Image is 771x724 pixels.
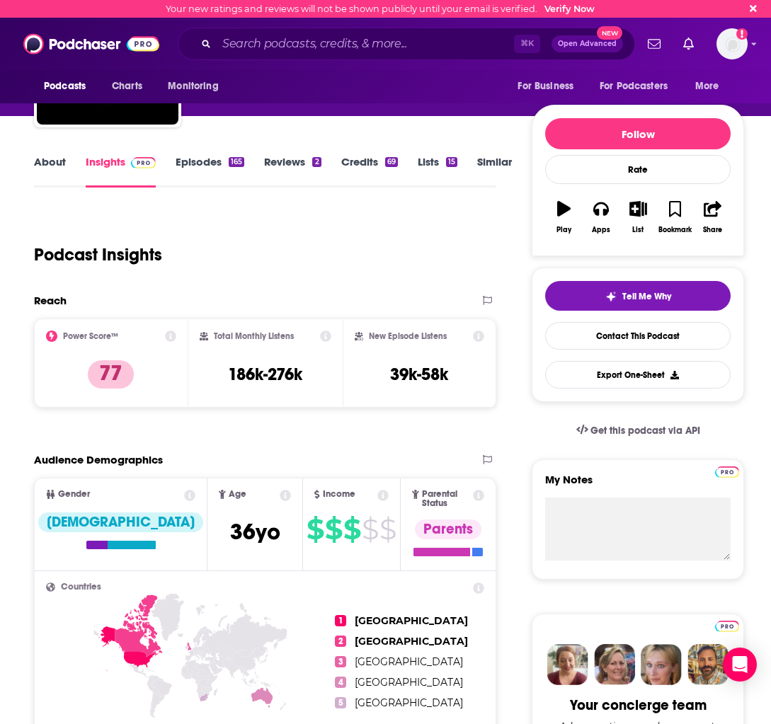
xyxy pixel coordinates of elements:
[355,655,463,668] span: [GEOGRAPHIC_DATA]
[592,226,610,234] div: Apps
[687,644,729,685] img: Jon Profile
[34,244,162,265] h1: Podcast Insights
[88,360,134,389] p: 77
[343,518,360,541] span: $
[545,473,731,498] label: My Notes
[619,192,656,243] button: List
[355,614,468,627] span: [GEOGRAPHIC_DATA]
[514,35,540,53] span: ⌘ K
[103,73,151,100] a: Charts
[61,582,101,592] span: Countries
[583,192,619,243] button: Apps
[34,155,66,188] a: About
[716,28,748,59] button: Show profile menu
[590,73,688,100] button: open menu
[23,30,159,57] img: Podchaser - Follow, Share and Rate Podcasts
[86,155,156,188] a: InsightsPodchaser Pro
[312,157,321,167] div: 2
[131,157,156,168] img: Podchaser Pro
[307,518,324,541] span: $
[112,76,142,96] span: Charts
[38,512,203,532] div: [DEMOGRAPHIC_DATA]
[323,490,355,499] span: Income
[335,636,346,647] span: 2
[715,619,740,632] a: Pro website
[715,466,740,478] img: Podchaser Pro
[335,697,346,708] span: 5
[214,331,294,341] h2: Total Monthly Listens
[552,35,623,52] button: Open AdvancedNew
[355,635,468,648] span: [GEOGRAPHIC_DATA]
[34,294,67,307] h2: Reach
[477,155,512,188] a: Similar
[178,28,635,60] div: Search podcasts, credits, & more...
[335,615,346,626] span: 1
[685,73,737,100] button: open menu
[355,696,463,709] span: [GEOGRAPHIC_DATA]
[622,291,671,302] span: Tell Me Why
[545,361,731,389] button: Export One-Sheet
[217,33,514,55] input: Search podcasts, credits, & more...
[158,73,236,100] button: open menu
[379,518,396,541] span: $
[716,28,748,59] span: Logged in as charlottestone
[736,28,748,40] svg: Email not verified
[168,76,218,96] span: Monitoring
[545,281,731,311] button: tell me why sparkleTell Me Why
[657,192,694,243] button: Bookmark
[641,644,682,685] img: Jules Profile
[570,696,707,714] div: Your concierge team
[446,157,457,167] div: 15
[63,331,118,341] h2: Power Score™
[723,648,757,682] div: Open Intercom Messenger
[594,644,635,685] img: Barbara Profile
[558,40,617,47] span: Open Advanced
[545,118,731,149] button: Follow
[229,490,246,499] span: Age
[230,518,280,546] span: 36 yo
[355,676,463,689] span: [GEOGRAPHIC_DATA]
[547,644,588,685] img: Sydney Profile
[544,4,595,14] a: Verify Now
[632,226,644,234] div: List
[565,413,712,448] a: Get this podcast via API
[264,155,321,188] a: Reviews2
[556,226,571,234] div: Play
[385,157,398,167] div: 69
[695,76,719,96] span: More
[545,322,731,350] a: Contact This Podcast
[422,490,472,508] span: Parental Status
[369,331,447,341] h2: New Episode Listens
[228,364,302,385] h3: 186k-276k
[545,192,582,243] button: Play
[715,464,740,478] a: Pro website
[716,28,748,59] img: User Profile
[362,518,378,541] span: $
[34,453,163,466] h2: Audience Demographics
[341,155,398,188] a: Credits69
[415,519,481,539] div: Parents
[508,73,591,100] button: open menu
[166,4,595,14] div: Your new ratings and reviews will not be shown publicly until your email is verified.
[658,226,692,234] div: Bookmark
[600,76,668,96] span: For Podcasters
[715,621,740,632] img: Podchaser Pro
[678,32,699,56] a: Show notifications dropdown
[605,291,617,302] img: tell me why sparkle
[545,155,731,184] div: Rate
[335,677,346,688] span: 4
[597,26,622,40] span: New
[418,155,457,188] a: Lists15
[642,32,666,56] a: Show notifications dropdown
[335,656,346,667] span: 3
[176,155,244,188] a: Episodes165
[518,76,573,96] span: For Business
[58,490,90,499] span: Gender
[390,364,448,385] h3: 39k-58k
[44,76,86,96] span: Podcasts
[703,226,722,234] div: Share
[694,192,731,243] button: Share
[34,73,104,100] button: open menu
[325,518,342,541] span: $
